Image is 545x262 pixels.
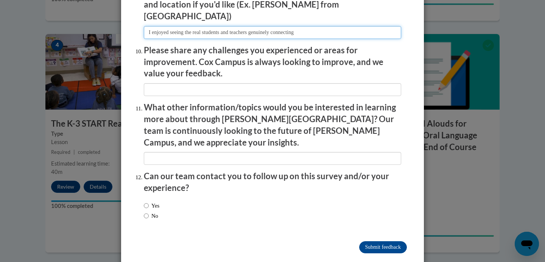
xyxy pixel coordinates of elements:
label: Yes [144,202,159,210]
input: Submit feedback [359,241,407,253]
p: Please share any challenges you experienced or areas for improvement. Cox Campus is always lookin... [144,45,401,79]
input: Yes [144,202,149,210]
p: What other information/topics would you be interested in learning more about through [PERSON_NAME... [144,102,401,148]
label: No [144,212,158,220]
p: Can our team contact you to follow up on this survey and/or your experience? [144,171,401,194]
input: No [144,212,149,220]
